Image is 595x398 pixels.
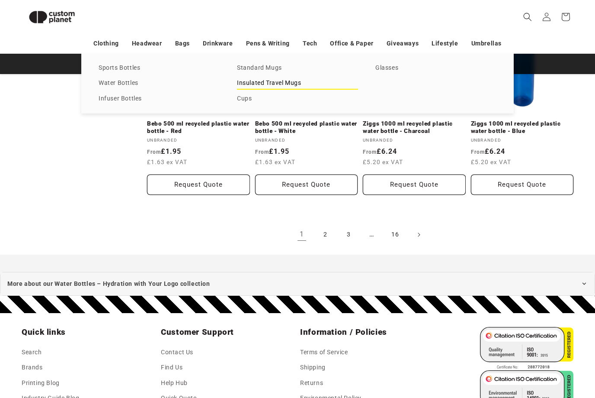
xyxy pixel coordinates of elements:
[22,360,43,375] a: Brands
[386,225,405,244] a: Page 16
[237,78,358,89] a: Insulated Travel Mugs
[471,175,574,195] button: Request Quote
[147,120,250,135] a: Bebo 500 ml recycled plastic water bottle - Red
[442,304,595,398] iframe: Chat Widget
[147,225,573,244] nav: Pagination
[362,225,381,244] span: …
[255,120,358,135] a: Bebo 500 ml recycled plastic water bottle - White
[255,175,358,195] button: Request Quote
[316,225,335,244] a: Page 2
[7,278,210,289] span: More about our Water Bottles – Hydration with Your Logo collection
[375,62,496,74] a: Glasses
[292,225,311,244] a: Page 1
[300,375,323,391] a: Returns
[471,120,574,135] a: Ziggs 1000 ml recycled plastic water bottle - Blue
[175,36,190,51] a: Bags
[300,360,326,375] a: Shipping
[471,36,502,51] a: Umbrellas
[99,78,220,89] a: Water Bottles
[300,347,348,360] a: Terms of Service
[99,93,220,105] a: Infuser Bottles
[303,36,317,51] a: Tech
[132,36,162,51] a: Headwear
[99,62,220,74] a: Sports Bottles
[237,93,358,105] a: Cups
[363,120,466,135] a: Ziggs 1000 ml recycled plastic water bottle - Charcoal
[387,36,419,51] a: Giveaways
[363,175,466,195] button: Request Quote
[22,347,42,360] a: Search
[518,7,537,26] summary: Search
[203,36,233,51] a: Drinkware
[22,375,60,391] a: Printing Blog
[339,225,358,244] a: Page 3
[237,62,358,74] a: Standard Mugs
[22,3,82,31] img: Custom Planet
[161,360,182,375] a: Find Us
[22,327,156,337] h2: Quick links
[432,36,458,51] a: Lifestyle
[409,225,428,244] a: Next page
[161,347,193,360] a: Contact Us
[147,175,250,195] button: Request Quote
[330,36,373,51] a: Office & Paper
[161,327,295,337] h2: Customer Support
[93,36,119,51] a: Clothing
[246,36,290,51] a: Pens & Writing
[300,327,434,337] h2: Information / Policies
[161,375,188,391] a: Help Hub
